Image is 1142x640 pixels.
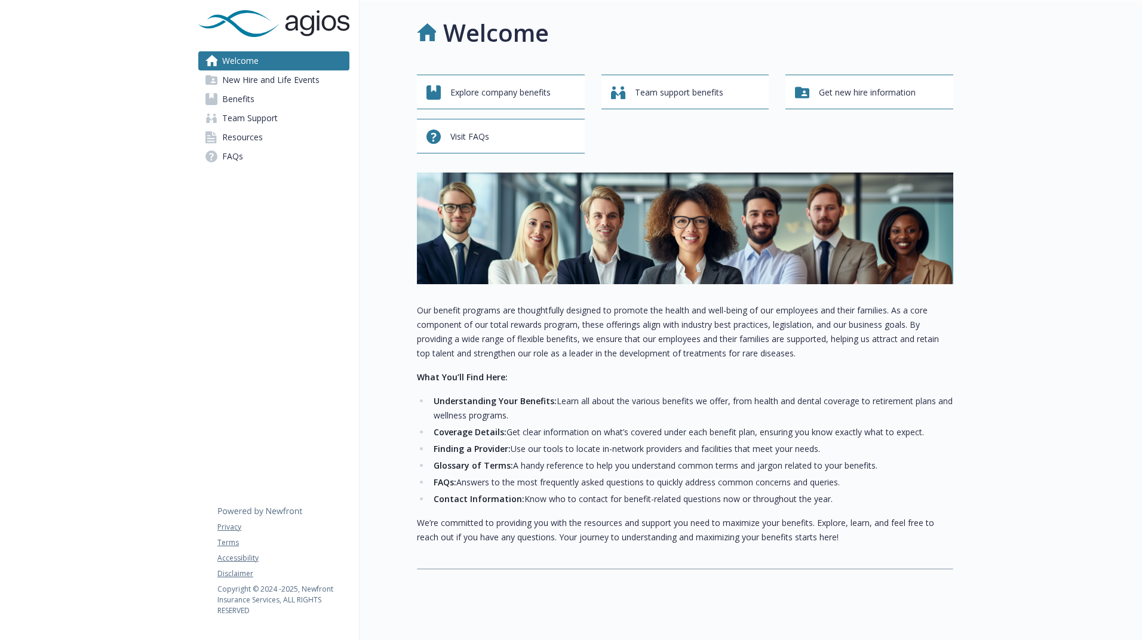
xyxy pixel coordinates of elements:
strong: Glossary of Terms: [434,460,513,471]
li: Answers to the most frequently asked questions to quickly address common concerns and queries. [430,475,953,490]
span: Benefits [222,90,254,109]
strong: Coverage Details: [434,426,506,438]
h1: Welcome [443,15,549,51]
button: Visit FAQs [417,119,585,153]
p: Our benefit programs are thoughtfully designed to promote the health and well-being of our employ... [417,303,953,361]
a: Resources [198,128,349,147]
strong: FAQs: [434,476,456,488]
a: New Hire and Life Events [198,70,349,90]
a: Privacy [217,522,349,533]
a: Team Support [198,109,349,128]
span: FAQs [222,147,243,166]
button: Team support benefits [601,75,769,109]
span: Team support benefits [635,81,723,104]
li: Get clear information on what’s covered under each benefit plan, ensuring you know exactly what t... [430,425,953,439]
a: Terms [217,537,349,548]
img: overview page banner [417,173,953,284]
a: Disclaimer [217,568,349,579]
button: Explore company benefits [417,75,585,109]
li: Learn all about the various benefits we offer, from health and dental coverage to retirement plan... [430,394,953,423]
span: Resources [222,128,263,147]
p: Copyright © 2024 - 2025 , Newfront Insurance Services, ALL RIGHTS RESERVED [217,584,349,616]
a: FAQs [198,147,349,166]
span: Team Support [222,109,278,128]
a: Accessibility [217,553,349,564]
strong: Contact Information: [434,493,524,504]
strong: Finding a Provider: [434,443,511,454]
button: Get new hire information [785,75,953,109]
span: New Hire and Life Events [222,70,320,90]
li: Know who to contact for benefit-related questions now or throughout the year. [430,492,953,506]
span: Explore company benefits [450,81,551,104]
span: Welcome [222,51,259,70]
span: Visit FAQs [450,125,489,148]
li: A handy reference to help you understand common terms and jargon related to your benefits. [430,459,953,473]
span: Get new hire information [819,81,916,104]
strong: What You’ll Find Here: [417,371,508,383]
a: Welcome [198,51,349,70]
strong: Understanding Your Benefits: [434,395,557,407]
p: We’re committed to providing you with the resources and support you need to maximize your benefit... [417,516,953,544]
li: Use our tools to locate in-network providers and facilities that meet your needs. [430,442,953,456]
a: Benefits [198,90,349,109]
